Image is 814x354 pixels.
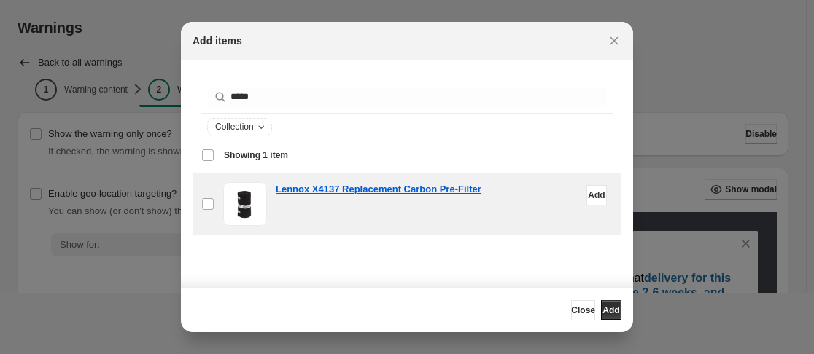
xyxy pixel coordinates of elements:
[193,34,242,48] h2: Add items
[588,189,605,201] span: Add
[602,304,619,316] span: Add
[276,182,481,197] a: Lennox X4137 Replacement Carbon Pre-Filter
[571,304,595,316] span: Close
[601,300,621,320] button: Add
[571,300,595,320] button: Close
[586,185,607,205] button: Add
[604,31,624,51] button: Close
[224,149,288,161] span: Showing 1 item
[215,121,254,133] span: Collection
[208,119,271,135] button: Collection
